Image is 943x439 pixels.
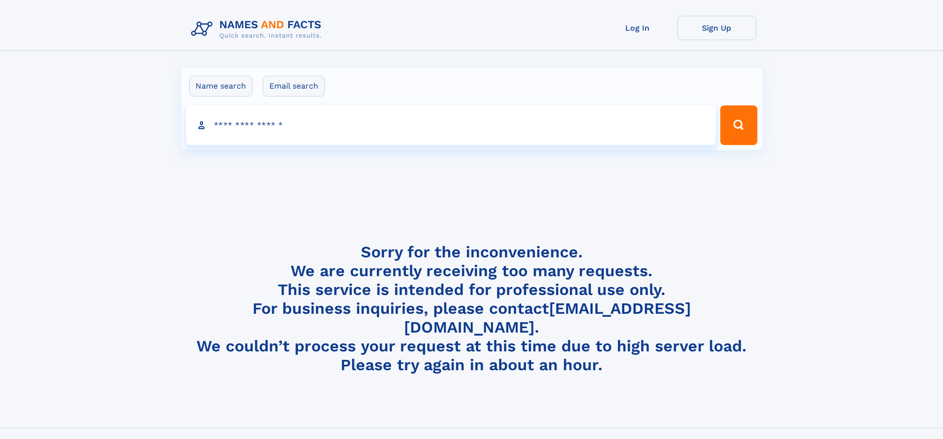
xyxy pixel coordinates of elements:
[677,16,756,40] a: Sign Up
[189,76,252,97] label: Name search
[187,16,330,43] img: Logo Names and Facts
[187,243,756,375] h4: Sorry for the inconvenience. We are currently receiving too many requests. This service is intend...
[404,299,691,337] a: [EMAIL_ADDRESS][DOMAIN_NAME]
[598,16,677,40] a: Log In
[720,105,757,145] button: Search Button
[263,76,325,97] label: Email search
[186,105,716,145] input: search input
